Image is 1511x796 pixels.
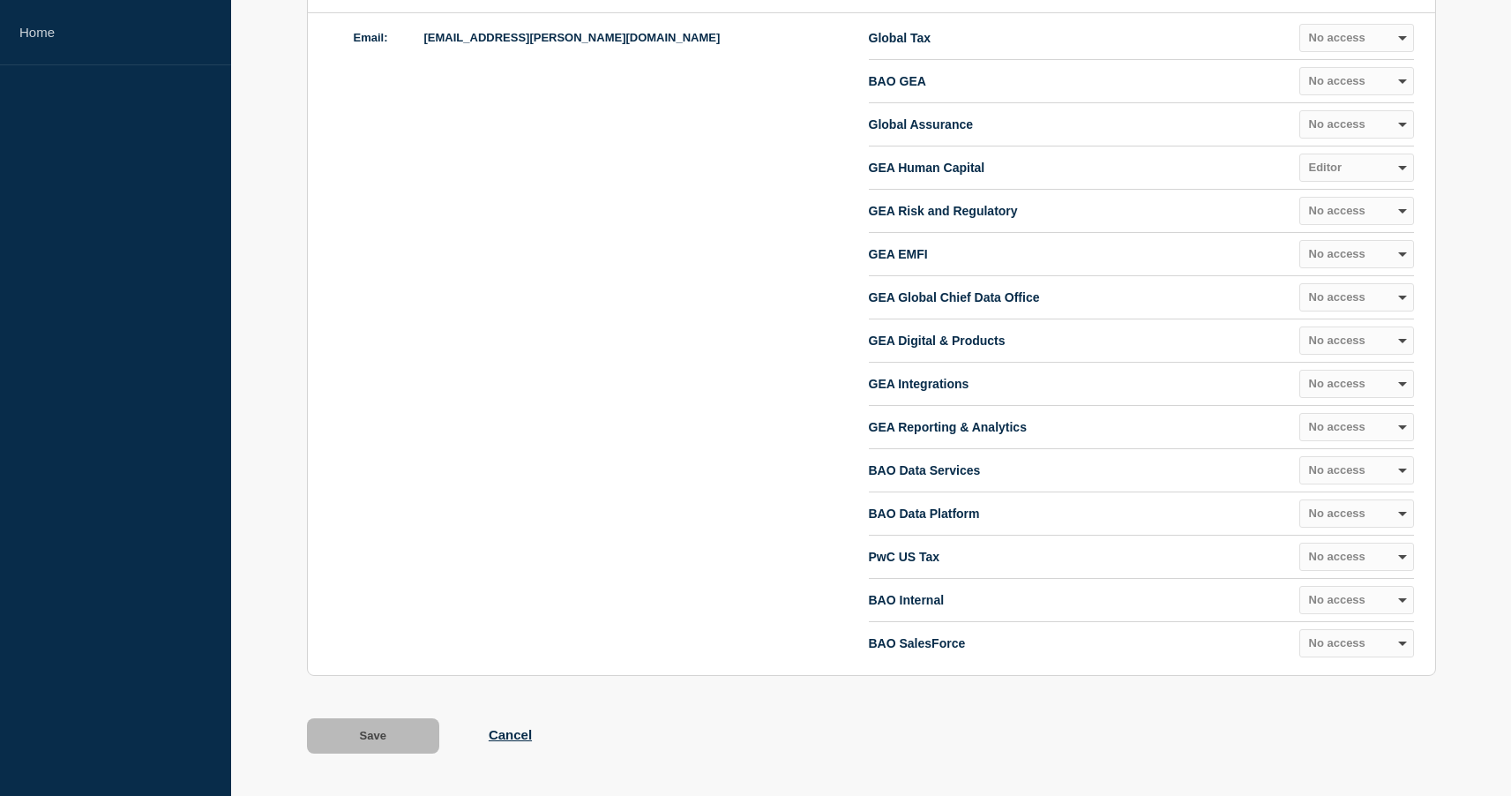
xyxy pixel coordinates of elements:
p: GEA Digital & Products [869,334,1292,348]
p: GEA Human Capital [869,161,1292,175]
select: role select for BAO Data Services [1299,456,1414,484]
select: role select for PwC US Tax [1299,543,1414,571]
select: role select for GEA Reporting & Analytics [1299,413,1414,441]
select: role select for GEA Integrations [1299,370,1414,398]
p: GEA Global Chief Data Office [869,290,1292,304]
p: GEA EMFI [869,247,1292,261]
select: role select for Global Assurance [1299,110,1414,139]
select: role select for BAO SalesForce [1299,629,1414,657]
select: role select for GEA Global Chief Data Office [1299,283,1414,312]
label: Email: [354,31,388,44]
select: role select for BAO Data Platform [1299,499,1414,528]
p: BAO GEA [869,74,1292,88]
select: role select for BAO Internal [1299,586,1414,614]
select: role select for GEA EMFI [1299,240,1414,268]
select: role select for GEA Human Capital [1299,154,1414,182]
select: role select for Global Tax [1299,24,1414,52]
select: role select for GEA Digital & Products [1299,327,1414,355]
p: BAO Data Platform [869,507,1292,521]
button: Save [307,718,439,754]
p: GEA Risk and Regulatory [869,204,1292,218]
p: Global Tax [869,31,1292,45]
select: role select for BAO GEA [1299,67,1414,95]
p: BAO SalesForce [869,636,1292,650]
span: [EMAIL_ADDRESS][PERSON_NAME][DOMAIN_NAME] [424,24,812,52]
p: BAO Data Services [869,463,1292,477]
p: BAO Internal [869,593,1292,607]
p: GEA Integrations [869,377,1292,391]
select: role select for GEA Risk and Regulatory [1299,197,1414,225]
p: GEA Reporting & Analytics [869,420,1292,434]
p: PwC US Tax [869,550,1292,564]
p: Global Assurance [869,117,1292,131]
button: Cancel [489,727,532,742]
